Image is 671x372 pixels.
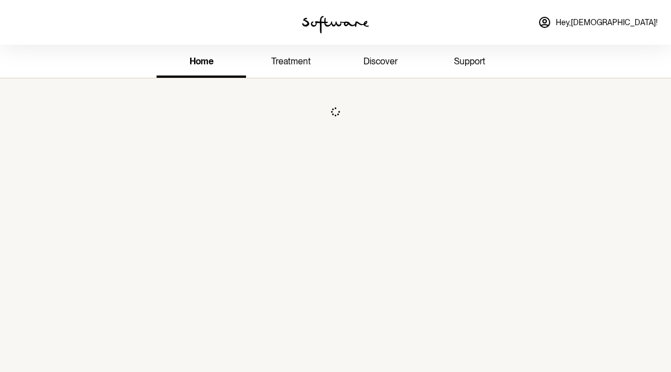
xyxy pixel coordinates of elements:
a: treatment [246,47,335,78]
img: software logo [302,16,369,34]
a: home [157,47,246,78]
span: Hey, [DEMOGRAPHIC_DATA] ! [556,18,658,27]
a: discover [335,47,425,78]
span: support [454,56,485,67]
span: discover [363,56,398,67]
span: home [190,56,214,67]
a: Hey,[DEMOGRAPHIC_DATA]! [531,9,664,36]
span: treatment [271,56,311,67]
a: support [425,47,514,78]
